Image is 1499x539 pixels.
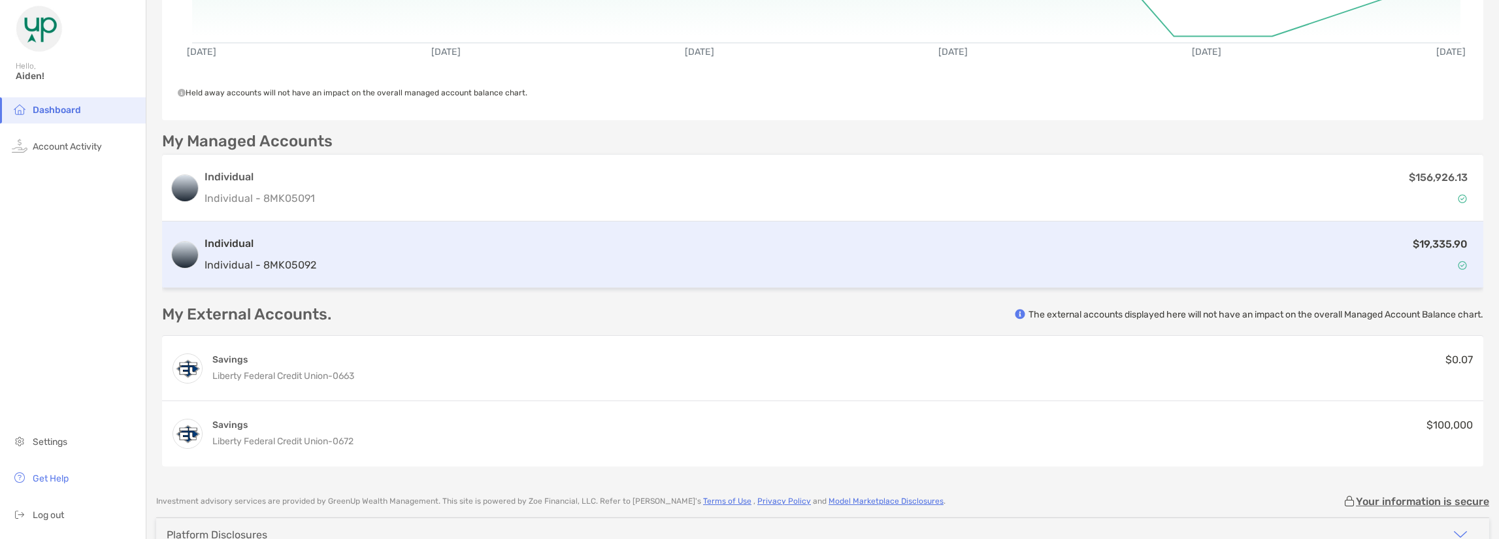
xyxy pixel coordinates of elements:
span: $0.07 [1445,353,1473,366]
text: [DATE] [1436,46,1466,57]
p: My Managed Accounts [162,133,333,150]
a: Terms of Use [703,497,751,506]
img: logo account [172,175,198,201]
span: $100,000 [1426,419,1473,431]
img: logout icon [12,506,27,522]
span: Held away accounts will not have an impact on the overall managed account balance chart. [178,88,527,97]
img: Account Status icon [1458,261,1467,270]
span: Dashboard [33,105,81,116]
img: Regular Shares [173,354,202,383]
img: settings icon [12,433,27,449]
span: Account Activity [33,141,102,152]
h3: Individual [205,236,316,252]
p: $19,335.90 [1413,236,1468,252]
a: Model Marketplace Disclosures [829,497,944,506]
p: My External Accounts. [162,306,331,323]
span: Liberty Federal Credit Union - [212,370,333,382]
span: Liberty Federal Credit Union - [212,436,333,447]
img: household icon [12,101,27,117]
img: Zoe Logo [16,5,63,52]
img: Account Status icon [1458,194,1467,203]
p: $156,926.13 [1409,169,1468,186]
p: The external accounts displayed here will not have an impact on the overall Managed Account Balan... [1029,308,1483,321]
p: Investment advisory services are provided by GreenUp Wealth Management . This site is powered by ... [156,497,946,506]
h4: Savings [212,353,354,366]
h4: Savings [212,419,354,431]
p: Your information is secure [1356,495,1489,508]
span: 0663 [333,370,354,382]
p: Individual - 8MK05092 [205,257,316,273]
text: [DATE] [938,46,968,57]
span: Log out [33,510,64,521]
img: info [1015,309,1025,319]
img: get-help icon [12,470,27,485]
p: Individual - 8MK05091 [205,190,315,206]
span: 0672 [333,436,354,447]
text: [DATE] [1192,46,1221,57]
text: [DATE] [431,46,461,57]
img: logo account [172,242,198,268]
text: [DATE] [187,46,216,57]
img: activity icon [12,138,27,154]
span: Get Help [33,473,69,484]
span: Settings [33,436,67,448]
h3: Individual [205,169,315,185]
img: Money Market [173,419,202,448]
text: [DATE] [685,46,714,57]
span: Aiden! [16,71,138,82]
a: Privacy Policy [757,497,811,506]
